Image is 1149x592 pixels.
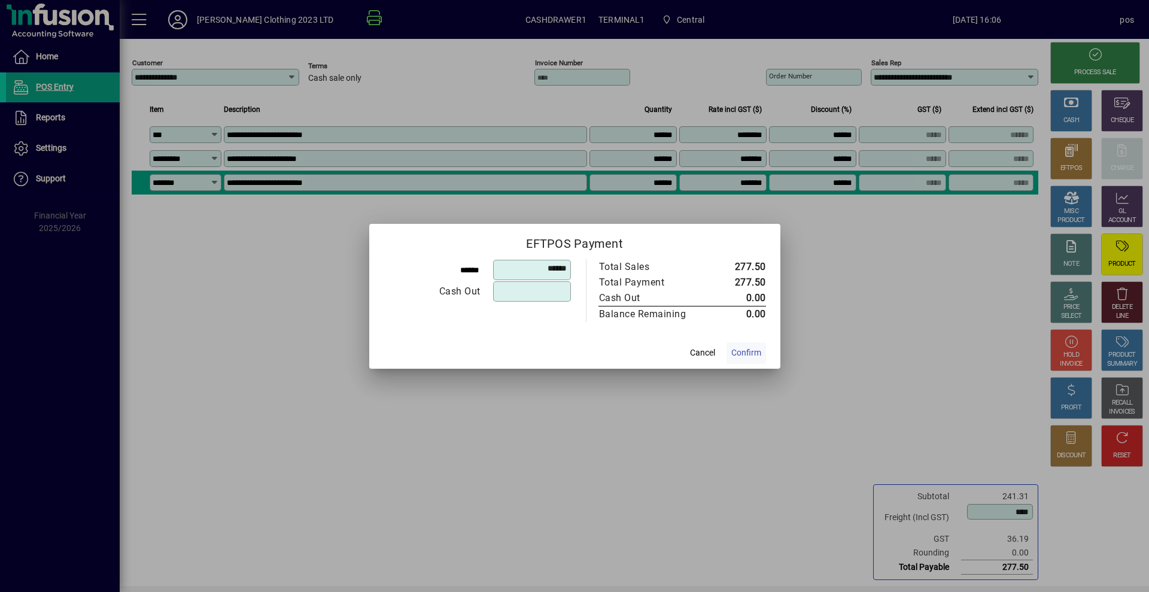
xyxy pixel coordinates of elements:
[712,290,766,306] td: 0.00
[712,306,766,322] td: 0.00
[598,275,712,290] td: Total Payment
[683,342,722,364] button: Cancel
[599,291,700,305] div: Cash Out
[690,347,715,359] span: Cancel
[384,284,481,299] div: Cash Out
[727,342,766,364] button: Confirm
[599,307,700,321] div: Balance Remaining
[712,259,766,275] td: 277.50
[731,347,761,359] span: Confirm
[369,224,780,259] h2: EFTPOS Payment
[712,275,766,290] td: 277.50
[598,259,712,275] td: Total Sales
